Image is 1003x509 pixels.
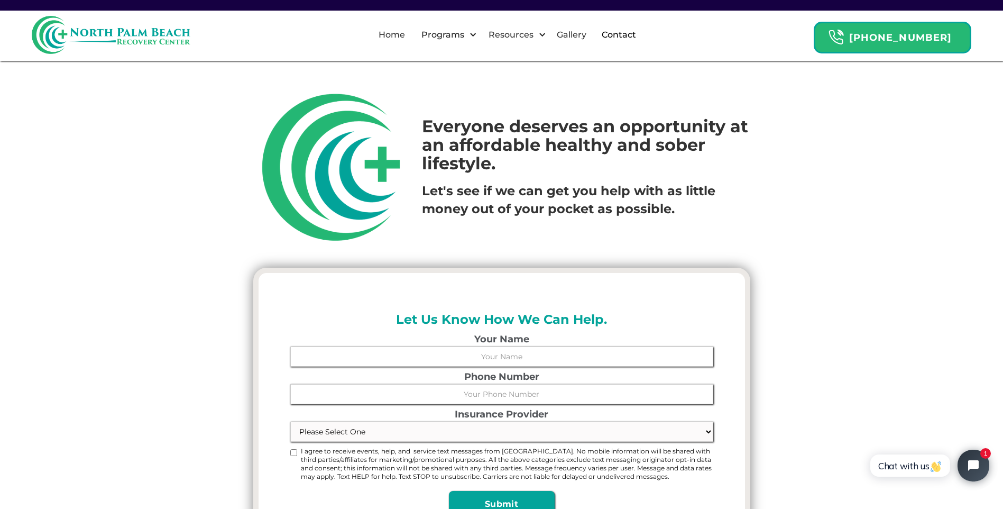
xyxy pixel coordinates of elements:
div: Programs [419,29,467,41]
img: Header Calendar Icons [828,29,844,46]
label: Your Name [290,334,713,344]
h1: Everyone deserves an opportunity at an affordable healthy and sober lifestyle. [422,117,750,173]
div: Programs [412,18,480,52]
div: Resources [480,18,549,52]
strong: [PHONE_NUMBER] [849,32,952,43]
strong: Let's see if we can get you help with as little money out of your pocket as possible. [422,183,715,216]
input: Your Phone Number [290,384,713,404]
a: Header Calendar Icons[PHONE_NUMBER] [814,16,971,53]
label: Phone Number [290,372,713,381]
span: I agree to receive events, help, and service text messages from [GEOGRAPHIC_DATA]. No mobile info... [301,447,713,481]
input: Your Name [290,347,713,367]
div: Resources [486,29,536,41]
label: Insurance Provider [290,410,713,419]
a: Contact [595,18,642,52]
a: Gallery [550,18,593,52]
iframe: Tidio Chat [859,441,998,490]
p: ‍ [422,182,750,217]
input: I agree to receive events, help, and service text messages from [GEOGRAPHIC_DATA]. No mobile info... [290,449,297,456]
a: Home [372,18,411,52]
h2: Let Us Know How We Can Help. [290,310,713,329]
